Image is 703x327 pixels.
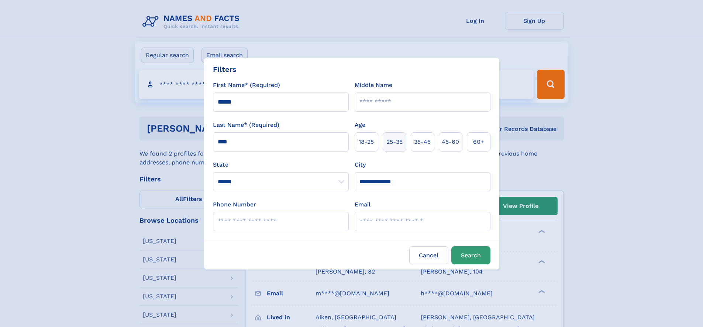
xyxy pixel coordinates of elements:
label: First Name* (Required) [213,81,280,90]
div: Filters [213,64,237,75]
label: Cancel [409,246,448,264]
label: Phone Number [213,200,256,209]
label: State [213,160,349,169]
label: Age [355,121,365,129]
label: City [355,160,366,169]
span: 35‑45 [414,138,431,146]
label: Middle Name [355,81,392,90]
label: Last Name* (Required) [213,121,279,129]
span: 60+ [473,138,484,146]
span: 25‑35 [386,138,403,146]
span: 45‑60 [442,138,459,146]
button: Search [451,246,490,264]
label: Email [355,200,371,209]
span: 18‑25 [359,138,374,146]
